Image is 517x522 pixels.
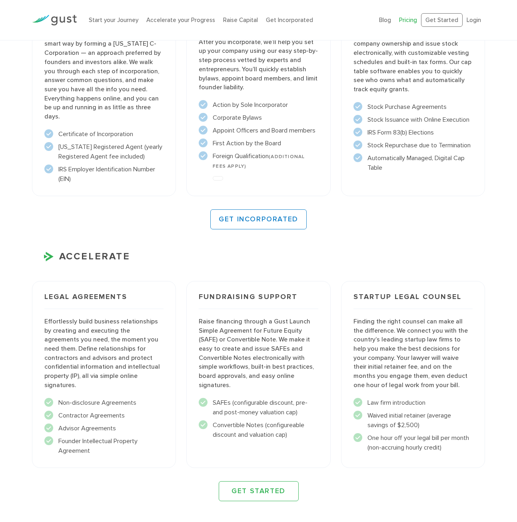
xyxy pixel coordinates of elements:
li: Foreign Qualification [199,151,318,171]
li: Corporate Bylaws [199,113,318,122]
li: Convertible Notes (configureable discount and valuation cap) [199,420,318,440]
a: Accelerate your Progress [146,16,215,24]
h3: Legal Agreements [44,293,164,309]
p: After you incorporate, we’ll help you set up your company using our easy step-by-step process vet... [199,38,318,92]
li: Certificate of Incorporation [44,129,164,139]
a: Get Started [421,13,463,27]
a: Start your Journey [89,16,138,24]
h3: Startup Legal Counsel [353,293,473,309]
li: [US_STATE] Registered Agent (yearly Registered Agent fee included) [44,142,164,161]
li: Automatically Managed, Digital Cap Table [353,153,473,173]
li: Stock Issuance with Online Execution [353,115,473,124]
li: Non-disclosure Agreements [44,398,164,408]
p: Raise financing through a Gust Launch Simple Agreement for Future Equity (SAFE) or Convertible No... [199,317,318,390]
li: Founder Intellectual Property Agreement [44,436,164,456]
p: We make it easy for founders to manage company ownership and issue stock electronically, with cus... [353,30,473,94]
li: Stock Purchase Agreements [353,102,473,112]
li: IRS Form 83(b) Elections [353,128,473,137]
li: Waived initial retainer (average savings of $2,500) [353,411,473,430]
a: Pricing [399,16,417,24]
span: (ADDITIONAL FEES APPLY) [213,154,305,169]
li: Action by Sole Incorporator [199,100,318,110]
li: Contractor Agreements [44,411,164,420]
img: Gust Logo [32,15,77,26]
a: Blog [379,16,391,24]
h3: ACCELERATE [32,249,485,264]
li: Advisor Agreements [44,424,164,433]
img: Accelerate Icon X2 [44,252,54,261]
a: Login [467,16,481,24]
li: Stock Repurchase due to Termination [353,141,473,150]
li: First Action by the Board [199,139,318,148]
li: Law firm introduction [353,398,473,408]
p: Effortlessly build business relationships by creating and executing the agreements you need, the ... [44,317,164,390]
li: IRS Employer Identification Number (EIN) [44,165,164,184]
h3: Fundraising Support [199,293,318,309]
p: We’ll help you start your company the smart way by forming a [US_STATE] C-Corporation — an approa... [44,30,164,121]
a: GET INCORPORATED [210,209,307,229]
a: Raise Capital [223,16,258,24]
a: GET STARTED [219,481,299,501]
li: One hour off your legal bill per month (non-accruing hourly credit) [353,433,473,452]
li: Appoint Officers and Board members [199,126,318,135]
a: Get Incorporated [266,16,313,24]
li: SAFEs (configurable discount, pre- and post-money valuation cap) [199,398,318,417]
p: Finding the right counsel can make all the difference. We connect you with the country’s leading ... [353,317,473,390]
